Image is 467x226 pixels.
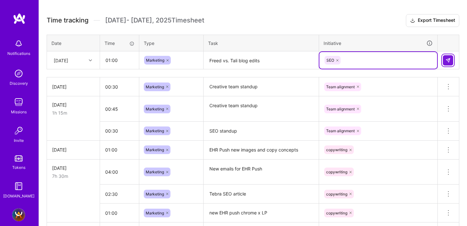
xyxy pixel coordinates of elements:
span: copywriting [326,211,347,215]
span: Marketing [146,84,164,89]
div: Tokens [12,164,25,171]
span: Team alignment [326,84,355,89]
img: teamwork [12,96,25,109]
a: A.Team - Full-stack Demand Growth team! [11,208,27,221]
div: Missions [11,109,27,115]
div: [DATE] [52,83,95,90]
div: Notifications [7,50,30,57]
textarea: Creative team standup [204,97,318,121]
img: logo [13,13,26,24]
div: 1h 15m [52,109,95,116]
span: Marketing [146,192,164,196]
span: Time tracking [47,16,88,24]
span: copywriting [326,169,347,174]
input: HH:MM [100,100,139,117]
textarea: new EHR push chrome x LP [204,204,318,222]
div: [DATE] [52,146,95,153]
input: HH:MM [100,163,139,180]
div: [DATE] [52,165,95,171]
span: Marketing [146,107,164,111]
th: Task [204,35,319,51]
input: HH:MM [100,204,139,222]
img: guide book [12,180,25,193]
input: HH:MM [100,78,139,95]
i: icon Download [410,17,415,24]
div: Invite [14,137,24,144]
span: Marketing [146,128,164,133]
textarea: Freed vs. Tali blog edits [204,52,318,69]
textarea: EHR Push new images and copy concepts [204,141,318,159]
img: A.Team - Full-stack Demand Growth team! [12,208,25,221]
div: [DOMAIN_NAME] [3,193,34,199]
img: Invite [12,124,25,137]
span: [DATE] - [DATE] , 2025 Timesheet [105,16,204,24]
input: HH:MM [100,141,139,158]
input: HH:MM [100,186,139,203]
i: icon Chevron [89,59,92,62]
input: HH:MM [100,122,139,139]
div: null [443,55,454,65]
span: Marketing [146,147,164,152]
textarea: New emails for EHR Push [204,160,318,184]
div: 7h 30m [52,173,95,179]
img: Submit [445,58,451,63]
div: [DATE] [52,101,95,108]
button: Export Timesheet [406,14,459,27]
span: copywriting [326,192,347,196]
textarea: Tebra SEO article [204,185,318,203]
span: Marketing [146,58,164,63]
span: Team alignment [326,128,355,133]
div: Initiative [324,39,433,47]
img: discovery [12,67,25,80]
img: tokens [15,155,23,161]
span: Marketing [146,169,164,174]
div: [DATE] [54,57,68,64]
div: Time [105,40,134,47]
span: SEO [326,58,334,63]
input: HH:MM [100,52,139,69]
th: Type [139,35,204,51]
img: bell [12,37,25,50]
span: copywriting [326,147,347,152]
th: Date [47,35,100,51]
textarea: Creative team standup [204,78,318,96]
span: Marketing [146,211,164,215]
div: Discovery [10,80,28,87]
span: Team alignment [326,107,355,111]
textarea: SEO standup [204,122,318,140]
